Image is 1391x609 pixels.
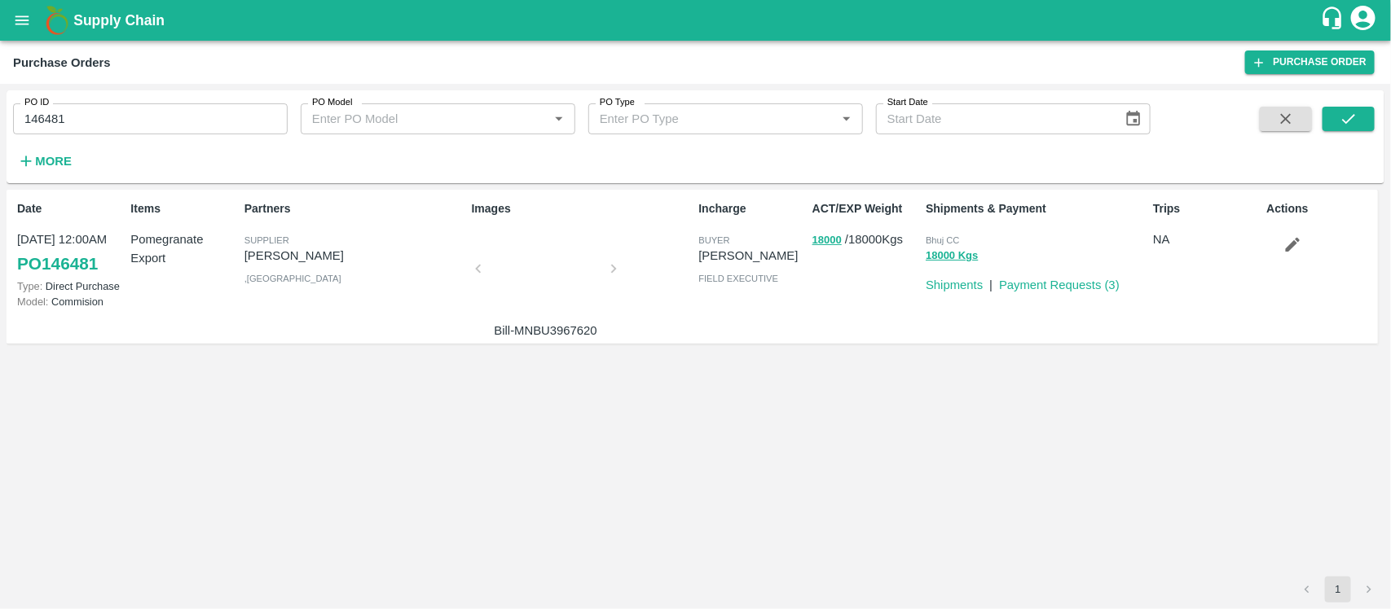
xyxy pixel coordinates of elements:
button: page 1 [1325,576,1351,602]
span: Bhuj CC [926,235,959,245]
input: Enter PO ID [13,103,288,134]
button: More [13,147,76,175]
p: Trips [1153,200,1260,217]
nav: pagination navigation [1292,576,1384,602]
a: Purchase Order [1245,50,1375,74]
p: Pomegranate Export [130,230,237,267]
a: Shipments [926,278,983,291]
p: [DATE] 12:00AM [17,230,124,248]
button: Open [836,108,857,129]
img: logo [41,4,73,37]
b: Supply Chain [73,12,165,28]
p: [PERSON_NAME] [698,247,805,265]
a: Payment Requests (3) [999,278,1120,291]
input: Enter PO Type [593,108,810,129]
button: 18000 Kgs [926,247,978,265]
button: Open [548,108,570,129]
span: field executive [698,274,778,283]
p: Shipments & Payment [926,200,1147,217]
div: customer-support [1320,6,1349,35]
strong: More [35,155,72,168]
button: Choose date [1118,103,1149,134]
a: Supply Chain [73,9,1320,32]
p: [PERSON_NAME] [244,247,465,265]
span: Supplier [244,235,289,245]
p: Items [130,200,237,217]
span: Type: [17,280,42,292]
span: , [GEOGRAPHIC_DATA] [244,274,341,283]
p: Commision [17,294,124,309]
div: account of current user [1349,3,1378,37]
p: NA [1153,230,1260,248]
span: Model: [17,296,48,308]
p: Images [472,200,693,217]
p: / 18000 Kgs [812,230,919,249]
button: open drawer [3,2,41,39]
label: PO Type [600,96,635,109]
p: Bill-MNBU3967620 [485,322,607,340]
div: Purchase Orders [13,52,111,73]
p: Date [17,200,124,217]
p: Incharge [698,200,805,217]
p: Direct Purchase [17,278,124,294]
a: PO146481 [17,249,98,278]
input: Enter PO Model [306,108,522,129]
span: buyer [698,235,729,245]
label: Start Date [887,96,928,109]
button: 18000 [812,231,842,250]
p: ACT/EXP Weight [812,200,919,217]
p: Partners [244,200,465,217]
input: Start Date [876,103,1111,134]
div: | [983,269,993,294]
label: PO ID [24,96,49,109]
label: PO Model [312,96,353,109]
p: Actions [1267,200,1374,217]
